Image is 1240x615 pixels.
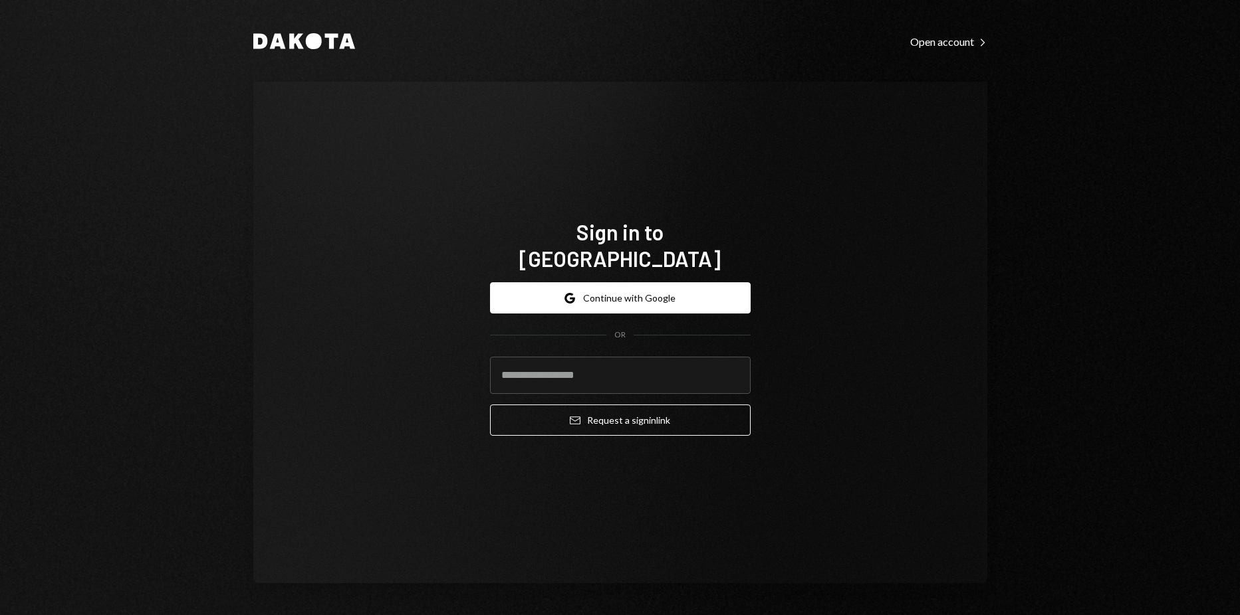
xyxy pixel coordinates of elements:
div: Open account [910,35,987,48]
button: Request a signinlink [490,404,751,436]
button: Continue with Google [490,282,751,313]
a: Open account [910,34,987,48]
div: OR [614,329,626,341]
h1: Sign in to [GEOGRAPHIC_DATA] [490,219,751,272]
